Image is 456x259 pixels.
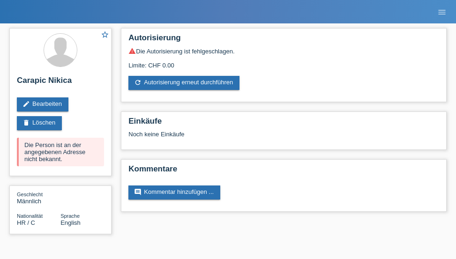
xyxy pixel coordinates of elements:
[17,138,104,166] div: Die Person ist an der angegebenen Adresse nicht bekannt.
[17,191,60,205] div: Männlich
[17,192,43,197] span: Geschlecht
[22,100,30,108] i: edit
[101,30,109,39] i: star_border
[22,119,30,126] i: delete
[128,185,220,200] a: commentKommentar hinzufügen ...
[17,219,35,226] span: Kroatien / C / 01.09.2021
[128,47,136,55] i: warning
[17,76,104,90] h2: Carapic Nikica
[128,76,239,90] a: refreshAutorisierung erneut durchführen
[17,116,62,130] a: deleteLöschen
[128,55,439,69] div: Limite: CHF 0.00
[134,79,142,86] i: refresh
[60,219,81,226] span: English
[17,97,68,111] a: editBearbeiten
[437,7,447,17] i: menu
[433,9,451,15] a: menu
[60,213,80,219] span: Sprache
[17,213,43,219] span: Nationalität
[128,117,439,131] h2: Einkäufe
[128,47,439,55] div: Die Autorisierung ist fehlgeschlagen.
[128,131,439,145] div: Noch keine Einkäufe
[128,33,439,47] h2: Autorisierung
[101,30,109,40] a: star_border
[128,164,439,178] h2: Kommentare
[134,188,142,196] i: comment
